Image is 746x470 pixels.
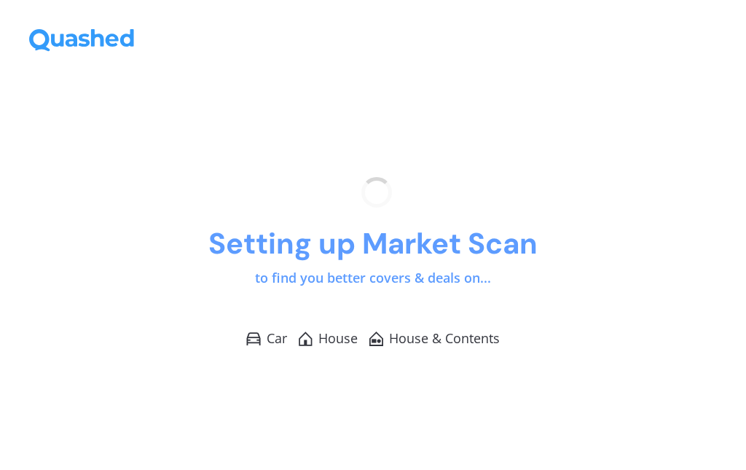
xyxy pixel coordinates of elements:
[255,269,491,288] p: to find you better covers & deals on...
[299,332,313,346] img: House
[208,225,538,262] h1: Setting up Market Scan
[318,329,358,348] span: House
[246,332,261,345] img: Car
[267,329,287,348] span: Car
[389,329,500,348] span: House & Contents
[369,332,383,346] img: House & Contents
